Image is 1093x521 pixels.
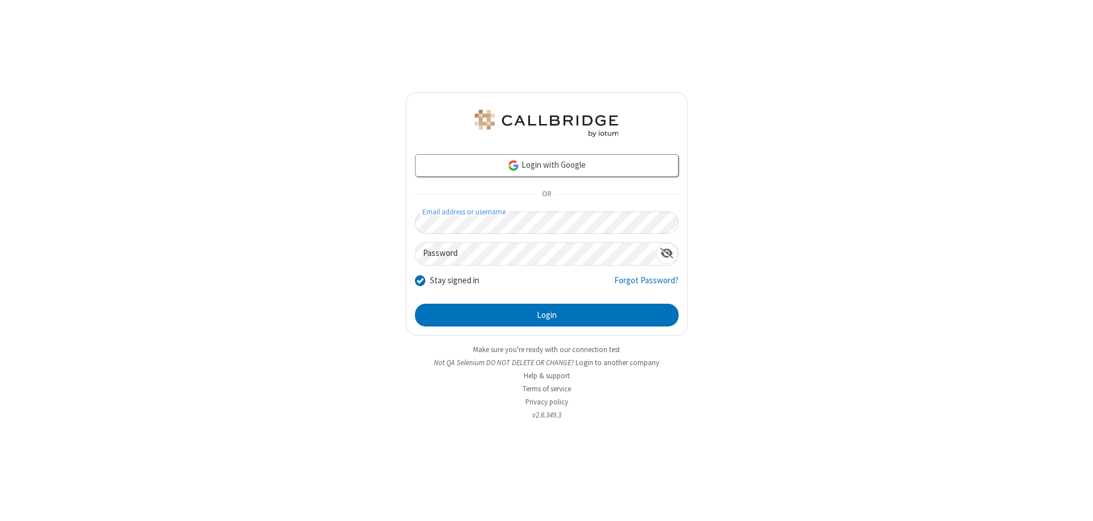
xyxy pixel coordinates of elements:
button: Login to another company [576,357,659,368]
a: Make sure you're ready with our connection test [473,345,620,354]
span: OR [537,187,556,202]
input: Email address or username [415,212,679,234]
li: Not QA Selenium DO NOT DELETE OR CHANGE? [406,357,688,368]
a: Privacy policy [525,397,568,407]
button: Login [415,304,679,326]
label: Stay signed in [430,274,479,287]
div: Show password [656,243,678,264]
a: Terms of service [523,384,571,394]
a: Login with Google [415,154,679,177]
input: Password [416,243,656,265]
img: QA Selenium DO NOT DELETE OR CHANGE [472,110,621,137]
li: v2.6.349.3 [406,410,688,420]
img: google-icon.png [507,159,520,172]
a: Help & support [524,371,570,381]
a: Forgot Password? [614,274,679,296]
